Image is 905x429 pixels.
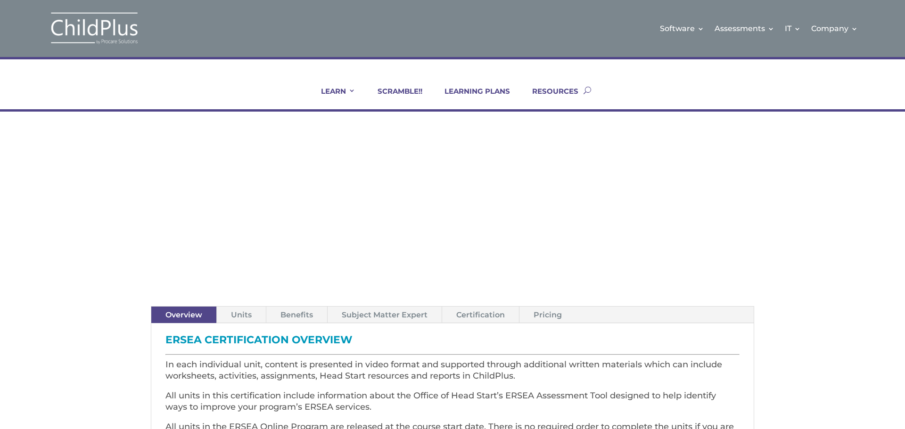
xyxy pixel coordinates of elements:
[309,87,355,109] a: LEARN
[811,9,858,48] a: Company
[217,307,266,323] a: Units
[328,307,442,323] a: Subject Matter Expert
[266,307,327,323] a: Benefits
[660,9,704,48] a: Software
[715,9,774,48] a: Assessments
[785,9,801,48] a: IT
[165,359,722,381] span: In each individual unit, content is presented in video format and supported through additional wr...
[519,307,576,323] a: Pricing
[151,307,216,323] a: Overview
[165,390,740,421] p: All units in this certification include information about the Office of Head Start’s ERSEA Assess...
[165,335,740,350] h3: ERSEA Certification Overview
[366,87,422,109] a: SCRAMBLE!!
[433,87,510,109] a: LEARNING PLANS
[442,307,519,323] a: Certification
[520,87,578,109] a: RESOURCES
